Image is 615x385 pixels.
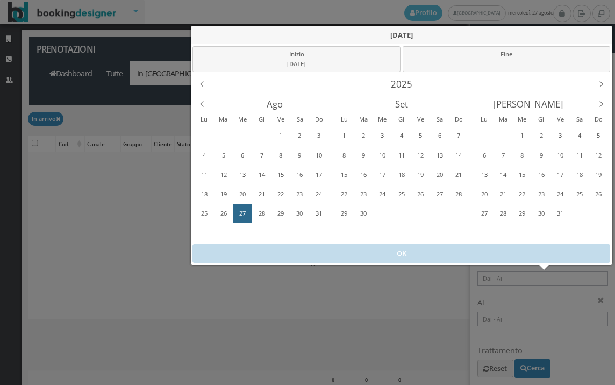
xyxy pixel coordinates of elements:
div: Giovedì, Ottobre 9 [532,146,550,165]
div: Martedì, Settembre 30 [494,126,512,145]
div: 7 [253,147,270,164]
div: 6 [476,147,492,164]
div: Domenica, Agosto 31 [310,204,328,223]
div: 20 [476,186,492,203]
div: Martedì, Settembre 2 [214,224,233,243]
div: Sabato [290,114,310,125]
div: Mercoledì, Settembre 24 [373,184,391,203]
div: Lunedì, Settembre 8 [335,146,353,165]
div: 12 [412,147,429,164]
div: Domenica, Settembre 7 [310,224,328,243]
div: Domenica, Ottobre 5 [449,204,468,223]
div: 13 [431,147,448,164]
div: Venerdì, Agosto 22 [271,184,290,203]
div: Martedì, Settembre 9 [354,146,373,165]
div: 10 [552,147,569,164]
div: Mercoledì, Ottobre 15 [513,165,531,184]
div: 21 [450,166,467,183]
div: Domenica [589,114,609,125]
div: Lunedì, Agosto 11 [195,165,213,184]
div: Domenica [449,114,469,125]
div: Giovedì [392,114,411,125]
div: Martedì, Agosto 12 [214,165,233,184]
div: 4 [196,147,213,164]
div: 25 [571,186,588,203]
div: Sabato, Ottobre 25 [570,184,588,203]
div: 17 [374,166,391,183]
div: Mercoledì, Agosto 13 [233,165,252,184]
div: Venerdì, Agosto 1 [271,126,290,145]
div: Domenica, Settembre 21 [449,165,468,184]
div: Martedì, Ottobre 28 [494,204,512,223]
div: 20 [234,186,251,203]
div: 27 [234,205,251,222]
div: 27 [431,186,448,203]
div: Giovedì, Ottobre 16 [532,165,550,184]
div: 26 [215,205,232,222]
div: Mercoledì, Agosto 6 [233,146,252,165]
div: Mercoledì [233,114,252,125]
div: 6 [234,147,251,164]
div: Giovedì, Settembre 4 [252,224,270,243]
div: 22 [514,186,531,203]
div: 11 [196,166,213,183]
div: Inizio [192,46,401,72]
div: 19 [412,166,429,183]
div: [DATE] [197,59,397,69]
div: Sabato, Settembre 13 [430,146,448,165]
div: 28 [253,205,270,222]
div: 24 [552,186,569,203]
div: Venerdì, Ottobre 24 [551,184,569,203]
div: Martedì, Ottobre 7 [494,146,512,165]
div: Martedì [494,114,513,125]
div: Giovedì, Agosto 7 [252,146,270,165]
div: 10 [374,147,391,164]
div: Sabato, Ottobre 4 [570,126,588,145]
div: 3 [374,127,391,144]
div: 15 [273,166,289,183]
div: Lunedì, Agosto 25 [195,204,213,223]
div: 24 [374,186,391,203]
div: Sabato, Settembre 27 [430,184,448,203]
div: 14 [495,166,512,183]
div: Giovedì, Ottobre 23 [532,184,550,203]
div: Giovedì, Settembre 25 [392,184,410,203]
div: 30 [291,205,308,222]
div: 8 [273,147,289,164]
div: Lunedì, Agosto 4 [195,146,213,165]
div: Sabato, Ottobre 4 [430,204,448,223]
div: Venerdì, Ottobre 3 [411,204,430,223]
div: 26 [412,186,429,203]
div: Domenica, Agosto 24 [310,184,328,203]
div: Lunedì [474,114,494,125]
div: Giovedì, Agosto 21 [252,184,270,203]
div: 2025 [212,74,591,94]
div: Domenica, Novembre 9 [589,224,607,243]
div: Sabato, Agosto 23 [290,184,309,203]
div: 7 [450,127,467,144]
div: Previous Year [192,74,212,94]
div: 18 [196,186,213,203]
div: Giovedì, Agosto 14 [252,165,270,184]
div: 3 [310,127,327,144]
div: Lunedì, Luglio 28 [195,126,213,145]
div: Giovedì, Settembre 18 [392,165,410,184]
div: Mercoledì, Settembre 3 [233,224,252,243]
div: 22 [336,186,353,203]
div: Lunedì, Ottobre 27 [475,204,493,223]
div: Martedì [214,114,233,125]
div: Venerdì, Ottobre 3 [551,126,569,145]
div: 1 [273,127,289,144]
div: Mercoledì, Ottobre 22 [513,184,531,203]
div: Martedì, Ottobre 21 [494,184,512,203]
div: Mercoledì, Luglio 30 [233,126,252,145]
div: Next Month [591,94,611,114]
div: Sabato [430,114,449,125]
div: Martedì, Luglio 29 [214,126,233,145]
div: Lunedì, Settembre 1 [195,224,213,243]
div: Domenica [310,114,329,125]
div: Venerdì, Settembre 26 [411,184,430,203]
div: Domenica, Agosto 10 [310,146,328,165]
div: Previous Month [192,94,212,114]
div: 28 [450,186,467,203]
